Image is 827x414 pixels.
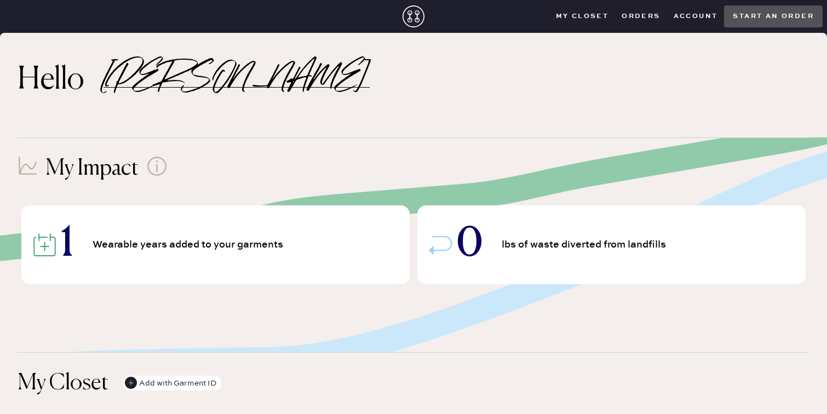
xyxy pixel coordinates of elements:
button: Orders [615,8,667,25]
span: lbs of waste diverted from landfills [502,240,670,250]
button: Start an order [724,5,823,27]
h2: Hello [18,67,104,94]
span: Wearable years added to your garments [93,240,287,250]
h1: My Closet [18,370,108,396]
button: Add with Garment ID [123,376,221,390]
span: 0 [457,226,483,264]
span: 1 [61,226,73,264]
button: Account [667,8,725,25]
div: Add with Garment ID [125,376,217,391]
h2: [PERSON_NAME] [104,73,370,88]
h1: My Impact [45,156,139,182]
button: My Closet [549,8,616,25]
